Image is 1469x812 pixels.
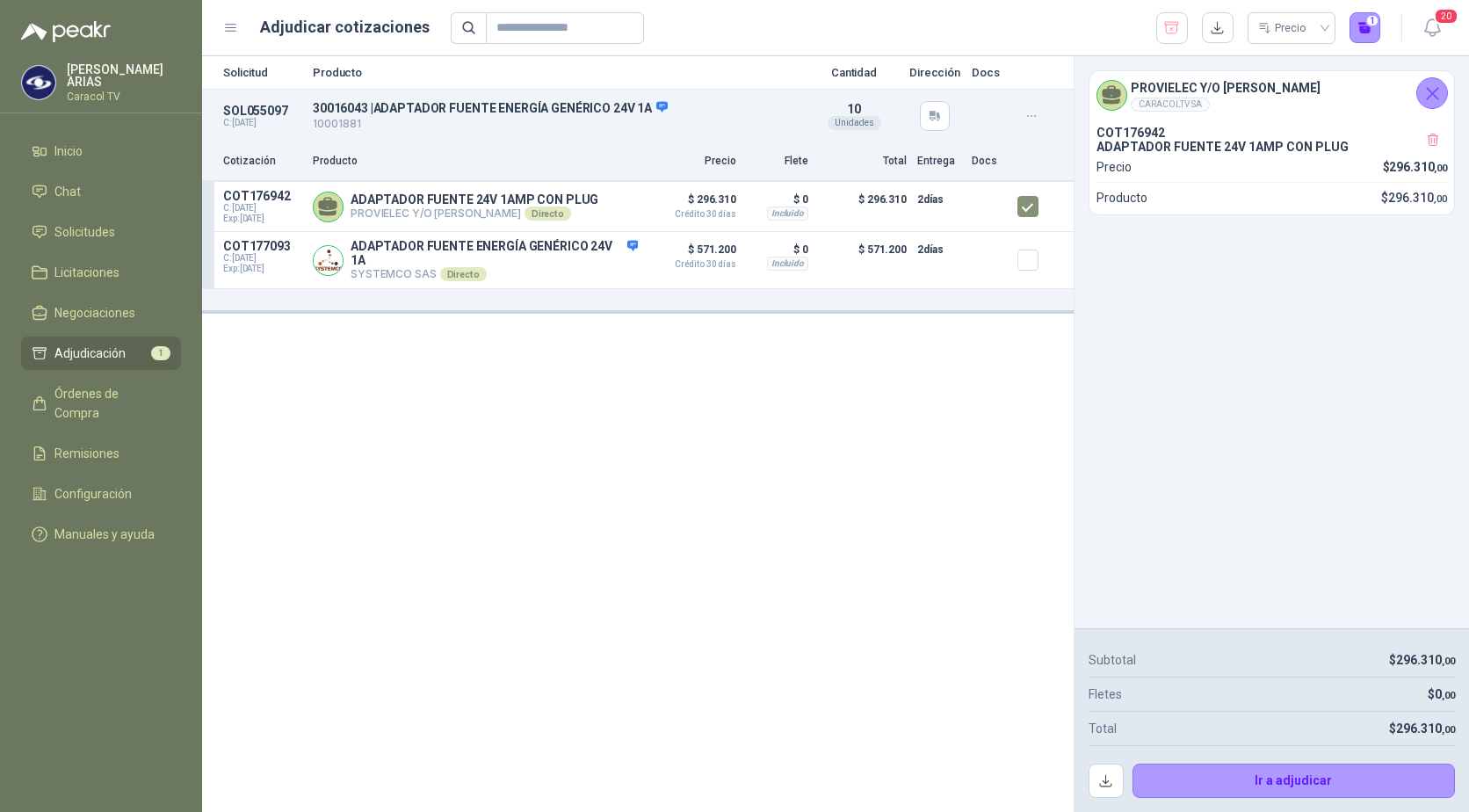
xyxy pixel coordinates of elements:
p: [PERSON_NAME] ARIAS [67,63,181,88]
span: ,00 [1434,193,1447,205]
span: C: [DATE] [223,253,302,264]
span: Adjudicación [54,344,126,363]
a: Configuración [21,477,181,511]
p: C: [DATE] [223,118,302,128]
a: Manuales y ayuda [21,518,181,551]
span: Configuración [54,484,132,504]
div: Precio [1258,15,1309,41]
p: COT177093 [223,239,302,253]
p: $ 296.310 [648,189,736,219]
span: ,00 [1442,690,1455,701]
span: Crédito 30 días [648,210,736,219]
p: Solicitud [223,67,302,78]
img: Logo peakr [21,21,111,42]
p: Producto [1096,188,1147,207]
p: $ [1428,685,1455,704]
span: 1 [151,346,170,360]
div: CARACOLTV SA [1131,98,1210,112]
p: ADAPTADOR FUENTE ENERGÍA GENÉRICO 24V 1A [351,239,638,267]
p: ADAPTADOR FUENTE 24V 1AMP CON PLUG [351,192,598,207]
p: $ 571.200 [819,239,907,281]
h1: Adjudicar cotizaciones [260,15,430,40]
p: Cotización [223,153,302,170]
button: 1 [1350,12,1381,44]
span: 296.310 [1388,191,1447,205]
p: Flete [747,153,808,170]
p: Precio [648,153,736,170]
img: Company Logo [22,66,55,99]
span: Chat [54,182,81,201]
span: 296.310 [1396,721,1455,736]
button: Ir a adjudicar [1133,764,1456,799]
a: Licitaciones [21,256,181,289]
span: 0 [1435,687,1455,701]
p: $ 296.310 [819,189,907,224]
p: $ [1383,157,1448,177]
span: Exp: [DATE] [223,264,302,274]
p: Docs [972,67,1007,78]
h4: PROVIELEC Y/O [PERSON_NAME] [1131,78,1321,98]
a: Órdenes de Compra [21,377,181,430]
span: Licitaciones [54,263,119,282]
p: $ 0 [747,239,808,260]
p: Total [1089,719,1117,738]
div: Incluido [767,207,808,221]
p: 30016043 | ADAPTADOR FUENTE ENERGÍA GENÉRICO 24V 1A [313,100,800,116]
span: Negociaciones [54,303,135,323]
p: $ 0 [747,189,808,210]
span: Órdenes de Compra [54,384,164,423]
span: 296.310 [1389,160,1447,174]
p: SOL055097 [223,104,302,118]
div: Directo [525,207,571,221]
a: Adjudicación1 [21,337,181,370]
a: Remisiones [21,437,181,470]
p: Caracol TV [67,91,181,102]
p: 2 días [917,189,961,210]
a: Chat [21,175,181,208]
p: Cantidad [810,67,898,78]
p: Producto [313,67,800,78]
img: Company Logo [314,246,343,275]
span: 20 [1434,8,1458,25]
span: 10 [847,102,861,116]
p: $ [1389,719,1455,738]
p: Precio [1096,157,1132,177]
p: 10001881 [313,116,800,133]
p: Producto [313,153,638,170]
a: Negociaciones [21,296,181,330]
p: $ [1389,650,1455,670]
span: ,00 [1442,724,1455,736]
span: Inicio [54,141,83,161]
p: Subtotal [1089,650,1136,670]
p: COT176942 [1096,126,1447,140]
div: Directo [440,267,487,281]
button: Cerrar [1416,77,1448,109]
span: Manuales y ayuda [54,525,155,544]
span: ,00 [1442,656,1455,667]
p: Total [819,153,907,170]
p: Fletes [1089,685,1122,704]
div: Incluido [767,257,808,271]
span: Solicitudes [54,222,115,242]
span: Remisiones [54,444,119,463]
span: Exp: [DATE] [223,214,302,224]
div: PROVIELEC Y/O [PERSON_NAME]CARACOLTV SA [1089,71,1454,119]
span: 296.310 [1396,653,1455,667]
p: $ [1381,188,1447,207]
p: PROVIELEC Y/O [PERSON_NAME] [351,207,598,221]
a: Inicio [21,134,181,168]
a: Solicitudes [21,215,181,249]
p: SYSTEMCO SAS [351,267,638,281]
p: ADAPTADOR FUENTE 24V 1AMP CON PLUG [1096,140,1447,154]
p: Dirección [908,67,961,78]
span: ,00 [1434,163,1447,174]
p: Entrega [917,153,961,170]
p: $ 571.200 [648,239,736,269]
span: Crédito 30 días [648,260,736,269]
p: COT176942 [223,189,302,203]
p: 2 días [917,239,961,260]
div: Unidades [828,116,881,130]
p: Docs [972,153,1007,170]
span: C: [DATE] [223,203,302,214]
button: 20 [1416,12,1448,44]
